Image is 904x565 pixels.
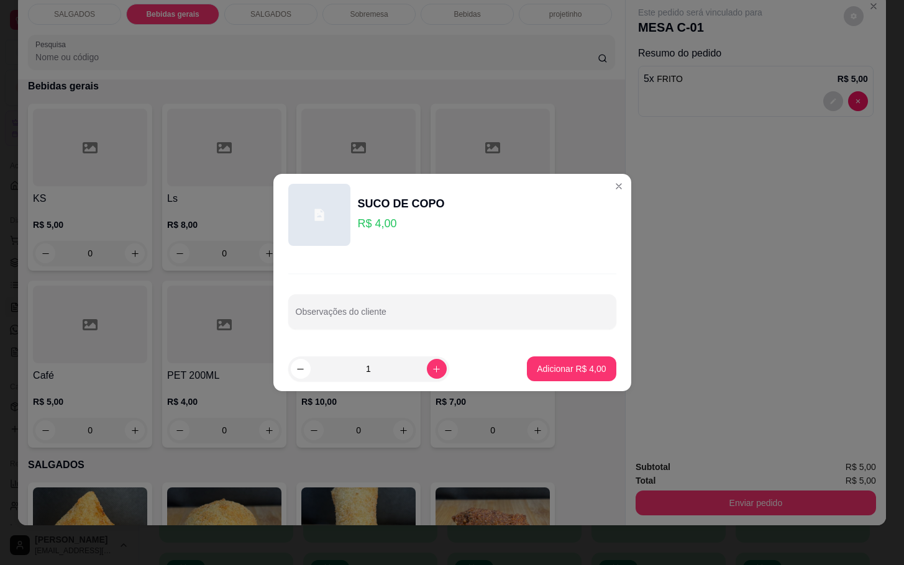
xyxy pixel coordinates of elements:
[609,176,629,196] button: Close
[291,359,311,379] button: decrease-product-quantity
[427,359,447,379] button: increase-product-quantity
[527,356,616,381] button: Adicionar R$ 4,00
[358,215,445,232] p: R$ 4,00
[296,310,609,323] input: Observações do cliente
[358,195,445,212] div: SUCO DE COPO
[537,363,606,375] p: Adicionar R$ 4,00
